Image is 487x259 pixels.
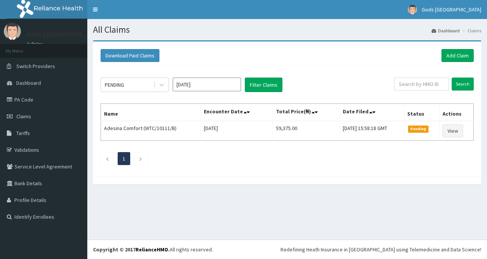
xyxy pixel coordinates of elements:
[27,31,106,38] p: Gods [GEOGRAPHIC_DATA]
[101,121,201,141] td: Adesina Comfort (WTC/10111/B)
[106,155,109,162] a: Previous page
[440,104,474,121] th: Actions
[452,78,474,91] input: Search
[340,121,404,141] td: [DATE] 15:58:18 GMT
[123,155,125,162] a: Page 1 is your current page
[173,78,241,91] input: Select Month and Year
[16,63,55,70] span: Switch Providers
[273,104,340,121] th: Total Price(₦)
[101,49,159,62] button: Download Paid Claims
[408,126,429,132] span: Pending
[27,41,45,47] a: Online
[441,49,474,62] a: Add Claim
[16,113,31,120] span: Claims
[101,104,201,121] th: Name
[408,5,417,14] img: User Image
[16,130,30,137] span: Tariffs
[4,23,21,40] img: User Image
[105,81,124,89] div: PENDING
[394,78,449,91] input: Search by HMO ID
[422,6,481,13] span: Gods [GEOGRAPHIC_DATA]
[443,124,463,137] a: View
[273,121,340,141] td: 59,375.00
[87,240,487,259] footer: All rights reserved.
[245,78,282,92] button: Filter Claims
[281,246,481,253] div: Redefining Heath Insurance in [GEOGRAPHIC_DATA] using Telemedicine and Data Science!
[201,121,273,141] td: [DATE]
[16,79,41,86] span: Dashboard
[93,25,481,35] h1: All Claims
[201,104,273,121] th: Encounter Date
[139,155,142,162] a: Next page
[93,246,170,253] strong: Copyright © 2017 .
[432,27,460,34] a: Dashboard
[136,246,168,253] a: RelianceHMO
[404,104,439,121] th: Status
[340,104,404,121] th: Date Filed
[460,27,481,34] li: Claims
